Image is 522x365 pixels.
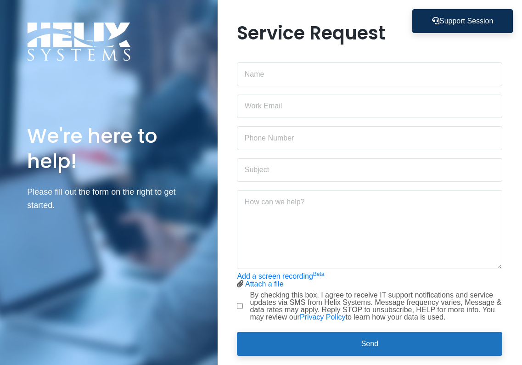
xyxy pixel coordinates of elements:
[237,332,502,356] button: Send
[313,271,325,277] sup: Beta
[237,126,502,150] input: Phone Number
[237,22,502,44] h1: Service Request
[300,313,346,321] a: Privacy Policy
[237,95,502,118] input: Work Email
[27,22,131,61] img: Logo
[237,158,502,182] input: Subject
[27,185,190,212] p: Please fill out the form on the right to get started.
[250,292,502,321] label: By checking this box, I agree to receive IT support notifications and service updates via SMS fro...
[237,272,324,280] a: Add a screen recordingBeta
[412,9,513,33] button: Support Session
[27,124,190,174] h1: We're here to help!
[237,62,502,86] input: Name
[245,280,284,288] a: Attach a file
